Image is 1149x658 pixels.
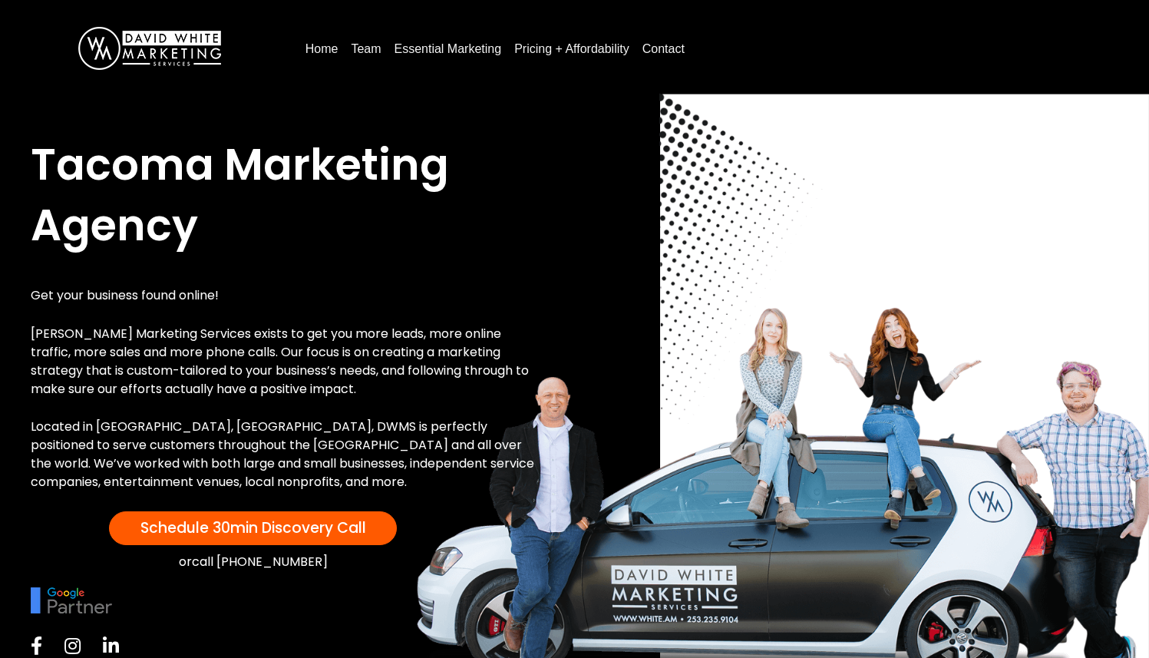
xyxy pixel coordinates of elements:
span: Tacoma Marketing Agency [31,134,449,255]
a: Home [299,37,345,61]
a: Contact [636,37,691,61]
div: or [31,553,475,572]
p: Located in [GEOGRAPHIC_DATA], [GEOGRAPHIC_DATA], DWMS is perfectly positioned to serve customers ... [31,418,537,491]
a: Team [345,37,387,61]
picture: google-partner [31,593,112,606]
span: Schedule 30min Discovery Call [140,517,366,538]
img: google-partner [31,587,112,613]
p: Get your business found online! [31,286,537,305]
a: Schedule 30min Discovery Call [109,511,397,545]
a: DavidWhite-Marketing-Logo [78,41,221,54]
p: [PERSON_NAME] Marketing Services exists to get you more leads, more online traffic, more sales an... [31,325,537,398]
a: call [PHONE_NUMBER] [192,553,328,570]
a: Pricing + Affordability [508,37,636,61]
img: DavidWhite-Marketing-Logo [78,27,221,70]
nav: Menu [299,36,1118,61]
a: Essential Marketing [388,37,508,61]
